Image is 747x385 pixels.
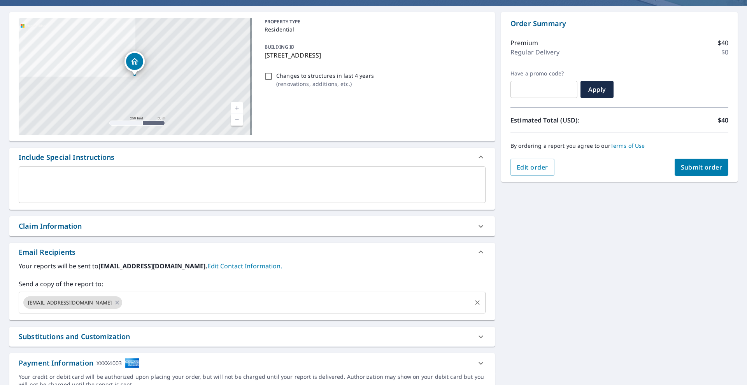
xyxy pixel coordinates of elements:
[517,163,548,171] span: Edit order
[681,163,722,171] span: Submit order
[19,261,486,271] label: Your reports will be sent to
[580,81,614,98] button: Apply
[23,296,122,309] div: [EMAIL_ADDRESS][DOMAIN_NAME]
[19,358,140,368] div: Payment Information
[9,148,495,166] div: Include Special Instructions
[9,327,495,346] div: Substitutions and Customization
[19,331,130,342] div: Substitutions and Customization
[231,102,243,114] a: Current Level 17, Zoom In
[510,70,577,77] label: Have a promo code?
[98,262,207,270] b: [EMAIL_ADDRESS][DOMAIN_NAME].
[276,72,374,80] p: Changes to structures in last 4 years
[9,216,495,236] div: Claim Information
[610,142,645,149] a: Terms of Use
[472,297,483,308] button: Clear
[265,51,482,60] p: [STREET_ADDRESS]
[510,115,619,125] p: Estimated Total (USD):
[721,47,728,57] p: $0
[718,38,728,47] p: $40
[510,159,554,176] button: Edit order
[510,18,728,29] p: Order Summary
[19,221,82,231] div: Claim Information
[510,38,538,47] p: Premium
[265,44,295,50] p: BUILDING ID
[9,353,495,373] div: Payment InformationXXXX4003cardImage
[96,358,122,368] div: XXXX4003
[207,262,282,270] a: EditContactInfo
[19,152,114,163] div: Include Special Instructions
[19,247,75,257] div: Email Recipients
[265,25,482,33] p: Residential
[231,114,243,126] a: Current Level 17, Zoom Out
[276,80,374,88] p: ( renovations, additions, etc. )
[510,142,728,149] p: By ordering a report you agree to our
[124,51,145,75] div: Dropped pin, building 1, Residential property, 1577 W 100 N Clearfield, UT 84015
[675,159,729,176] button: Submit order
[125,358,140,368] img: cardImage
[510,47,559,57] p: Regular Delivery
[587,85,607,94] span: Apply
[9,243,495,261] div: Email Recipients
[23,299,116,306] span: [EMAIL_ADDRESS][DOMAIN_NAME]
[265,18,482,25] p: PROPERTY TYPE
[19,279,486,289] label: Send a copy of the report to:
[718,115,728,125] p: $40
